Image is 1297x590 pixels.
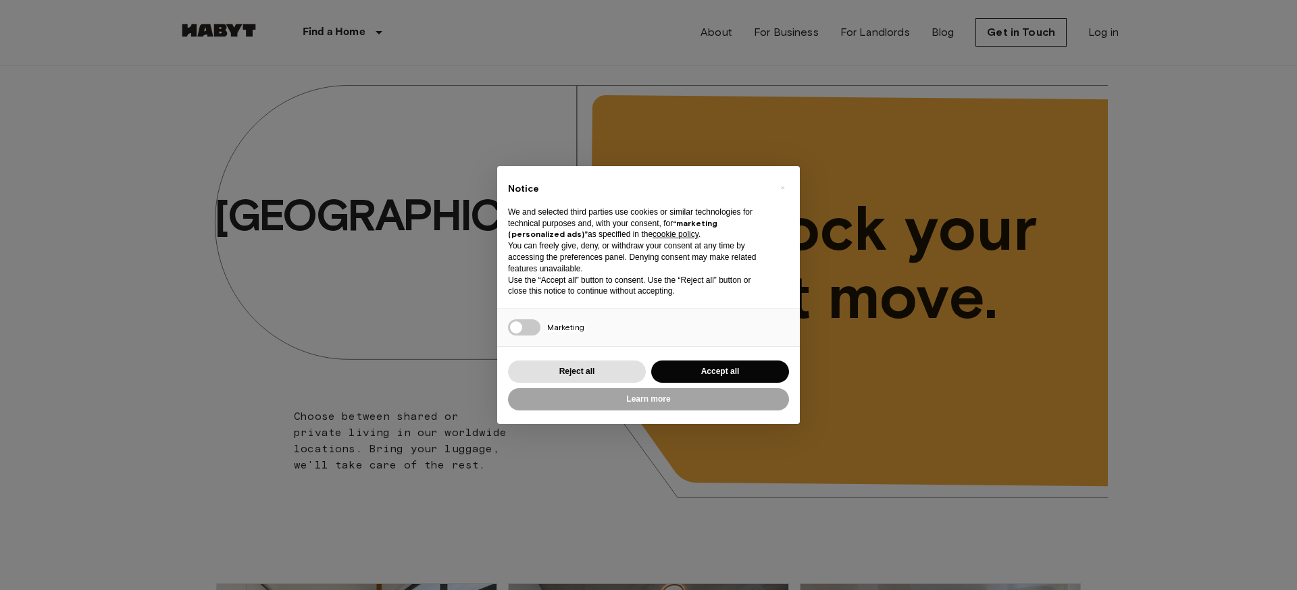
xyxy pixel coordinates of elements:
[653,230,698,239] a: cookie policy
[508,388,789,410] button: Learn more
[651,360,789,383] button: Accept all
[508,207,767,240] p: We and selected third parties use cookies or similar technologies for technical purposes and, wit...
[508,240,767,274] p: You can freely give, deny, or withdraw your consent at any time by accessing the preferences pane...
[547,322,584,332] span: Marketing
[780,180,785,196] span: ×
[508,275,767,298] p: Use the “Accept all” button to consent. Use the “Reject all” button or close this notice to conti...
[771,177,793,198] button: Close this notice
[508,182,767,196] h2: Notice
[508,218,717,240] strong: “marketing (personalized ads)”
[508,360,646,383] button: Reject all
